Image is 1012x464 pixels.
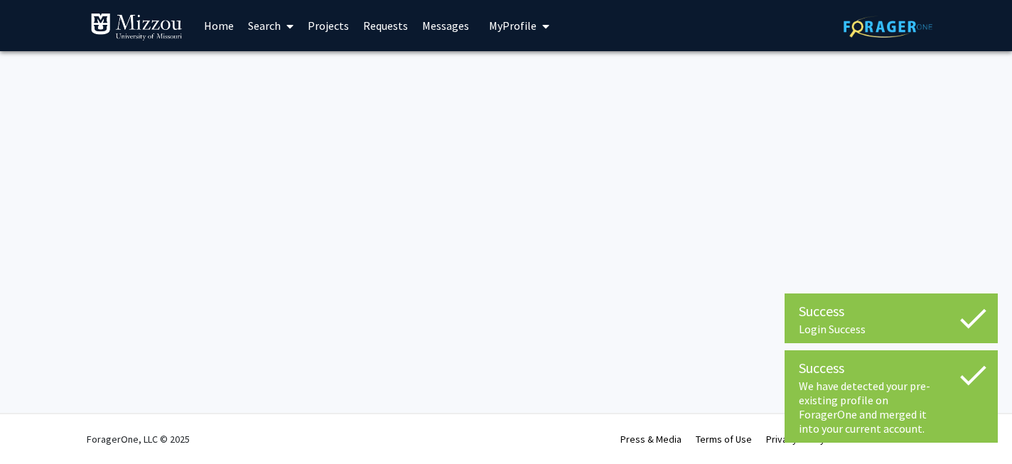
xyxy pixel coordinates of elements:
[241,1,301,50] a: Search
[301,1,356,50] a: Projects
[799,301,984,322] div: Success
[90,13,183,41] img: University of Missouri Logo
[799,357,984,379] div: Success
[489,18,537,33] span: My Profile
[87,414,190,464] div: ForagerOne, LLC © 2025
[799,322,984,336] div: Login Success
[356,1,415,50] a: Requests
[197,1,241,50] a: Home
[696,433,752,446] a: Terms of Use
[766,433,825,446] a: Privacy Policy
[620,433,682,446] a: Press & Media
[799,379,984,436] div: We have detected your pre-existing profile on ForagerOne and merged it into your current account.
[844,16,932,38] img: ForagerOne Logo
[415,1,476,50] a: Messages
